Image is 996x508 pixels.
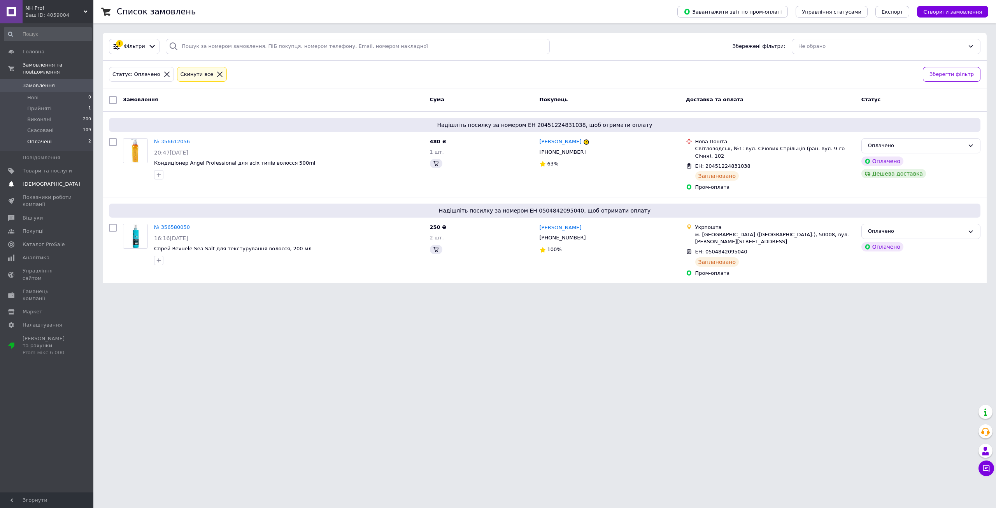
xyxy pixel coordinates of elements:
[798,42,964,51] div: Не обрано
[111,70,162,79] div: Статус: Оплачено
[695,163,751,169] span: ЕН: 20451224831038
[23,349,72,356] div: Prom мікс 6 000
[23,335,72,357] span: [PERSON_NAME] та рахунки
[684,8,782,15] span: Завантажити звіт по пром-оплаті
[123,224,148,249] a: Фото товару
[123,97,158,102] span: Замовлення
[112,207,977,214] span: Надішліть посилку за номером ЕН 0504842095040, щоб отримати оплату
[23,167,72,174] span: Товари та послуги
[23,62,93,76] span: Замовлення та повідомлення
[695,231,855,245] div: м. [GEOGRAPHIC_DATA] ([GEOGRAPHIC_DATA].), 50008, вул. [PERSON_NAME][STREET_ADDRESS]
[23,254,49,261] span: Аналітика
[430,139,447,144] span: 480 ₴
[695,224,855,231] div: Укрпошта
[695,145,855,159] div: Світловодськ, №1: вул. Січових Стрільців (ран. вул. 9-го Січня), 102
[868,142,964,150] div: Оплачено
[123,224,147,248] img: Фото товару
[124,43,145,50] span: Фільтри
[882,9,903,15] span: Експорт
[540,224,582,232] a: [PERSON_NAME]
[116,40,123,47] div: 1
[25,12,93,19] div: Ваш ID: 4059004
[154,224,190,230] a: № 356580050
[909,9,988,14] a: Створити замовлення
[978,461,994,476] button: Чат з покупцем
[868,227,964,236] div: Оплачено
[695,171,739,181] div: Заплановано
[923,67,980,82] button: Зберегти фільтр
[154,139,190,144] a: № 356612056
[27,94,39,101] span: Нові
[4,27,92,41] input: Пошук
[923,9,982,15] span: Створити замовлення
[88,105,91,112] span: 1
[23,267,72,281] span: Управління сайтом
[27,138,52,145] span: Оплачені
[695,257,739,267] div: Заплановано
[23,214,43,221] span: Відгуки
[430,224,447,230] span: 250 ₴
[23,48,44,55] span: Головна
[23,194,72,208] span: Показники роботи компанії
[117,7,196,16] h1: Список замовлень
[695,249,747,255] span: ЕН: 0504842095040
[695,138,855,145] div: Нова Пошта
[123,138,148,163] a: Фото товару
[686,97,743,102] span: Доставка та оплата
[23,308,42,315] span: Маркет
[25,5,84,12] span: NH Prof
[547,161,559,167] span: 63%
[861,242,903,251] div: Оплачено
[733,43,786,50] span: Збережені фільтри:
[695,184,855,191] div: Пром-оплата
[23,241,65,248] span: Каталог ProSale
[929,70,974,79] span: Зберегти фільтр
[179,70,215,79] div: Cкинути все
[23,82,55,89] span: Замовлення
[23,154,60,161] span: Повідомлення
[538,233,587,243] div: [PHONE_NUMBER]
[27,105,51,112] span: Прийняті
[23,288,72,302] span: Гаманець компанії
[27,127,54,134] span: Скасовані
[23,228,44,235] span: Покупці
[861,97,881,102] span: Статус
[917,6,988,18] button: Створити замовлення
[677,6,788,18] button: Завантажити звіт по пром-оплаті
[695,270,855,277] div: Пром-оплата
[538,147,587,157] div: [PHONE_NUMBER]
[123,139,147,163] img: Фото товару
[154,235,188,241] span: 16:16[DATE]
[540,138,582,146] a: [PERSON_NAME]
[430,235,444,241] span: 2 шт.
[23,181,80,188] span: [DEMOGRAPHIC_DATA]
[547,246,562,252] span: 100%
[430,149,444,155] span: 1 шт.
[88,94,91,101] span: 0
[166,39,550,54] input: Пошук за номером замовлення, ПІБ покупця, номером телефону, Email, номером накладної
[802,9,861,15] span: Управління статусами
[430,97,444,102] span: Cума
[540,97,568,102] span: Покупець
[154,149,188,156] span: 20:47[DATE]
[154,160,315,166] a: Кондиціонер Angel Professional для всіх типів волосся 500ml
[112,121,977,129] span: Надішліть посилку за номером ЕН 20451224831038, щоб отримати оплату
[23,322,62,329] span: Налаштування
[861,156,903,166] div: Оплачено
[83,116,91,123] span: 200
[83,127,91,134] span: 109
[861,169,926,178] div: Дешева доставка
[796,6,868,18] button: Управління статусами
[88,138,91,145] span: 2
[27,116,51,123] span: Виконані
[154,246,312,251] a: Спрей Revuele Sea Salt для текстурування волосся, 200 мл
[875,6,910,18] button: Експорт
